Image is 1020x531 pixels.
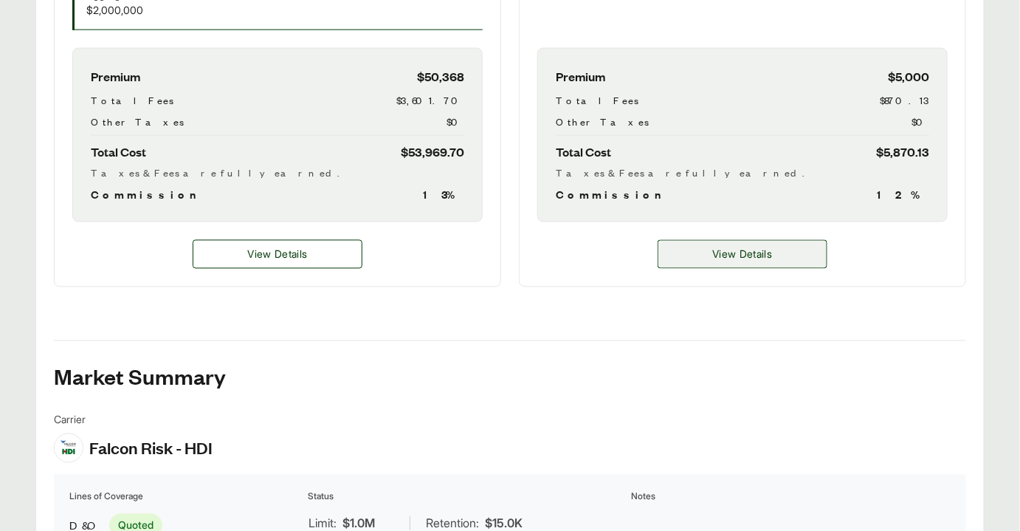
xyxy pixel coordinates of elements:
[91,186,203,204] span: Commission
[888,66,929,86] span: $5,000
[401,142,464,162] span: $53,969.70
[556,186,668,204] span: Commission
[91,165,464,180] div: Taxes & Fees are fully earned.
[91,92,173,108] span: Total Fees
[54,365,966,388] h2: Market Summary
[912,114,929,129] span: $0
[556,142,611,162] span: Total Cost
[396,92,464,108] span: $3,601.70
[876,142,929,162] span: $5,870.13
[193,240,362,269] a: Falcon Exec Risk Option (D&O-EPL) - Incumbent details
[556,165,929,180] div: Taxes & Fees are fully earned.
[556,114,649,129] span: Other Taxes
[408,516,412,531] span: |
[658,240,827,269] button: View Details
[877,186,929,204] span: 12 %
[556,92,638,108] span: Total Fees
[447,114,464,129] span: $0
[91,142,146,162] span: Total Cost
[307,490,628,504] th: Status
[69,490,304,504] th: Lines of Coverage
[556,66,605,86] span: Premium
[91,114,184,129] span: Other Taxes
[880,92,929,108] span: $870.13
[91,66,140,86] span: Premium
[423,186,464,204] span: 13 %
[55,439,83,457] img: Falcon Risk - HDI
[658,240,827,269] a: Tysers SAM Option details
[630,490,951,504] th: Notes
[89,437,213,459] span: Falcon Risk - HDI
[712,247,772,262] span: View Details
[417,66,464,86] span: $50,368
[193,240,362,269] button: View Details
[247,247,307,262] span: View Details
[86,2,215,18] span: $2,000,000
[54,412,213,428] span: Carrier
